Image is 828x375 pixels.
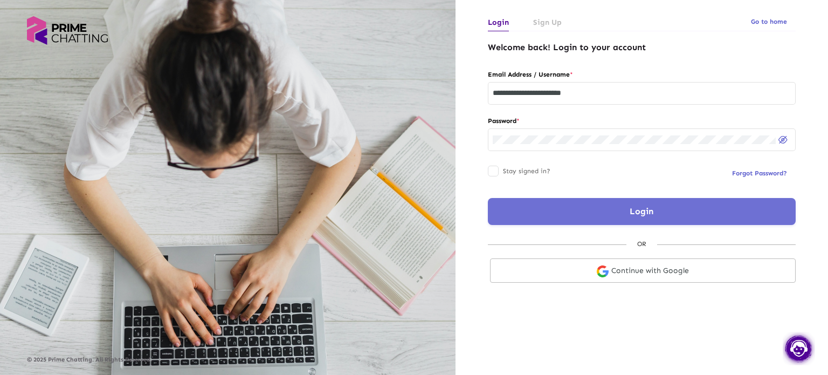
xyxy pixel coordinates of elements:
span: Forgot Password? [732,169,787,177]
p: © 2025 Prime Chatting. All Rights Reserved. [27,357,429,363]
div: OR [626,238,657,250]
a: Sign Up [533,13,562,31]
span: Go to home [751,18,787,25]
label: Password [488,115,796,127]
a: Login [488,13,509,31]
button: Hide password [776,132,791,147]
img: google-login.svg [597,265,609,277]
img: eye-off.svg [778,136,788,144]
a: Continue with Google [490,258,796,283]
span: Login [630,206,653,216]
img: logo [27,16,108,45]
button: Login [488,198,796,225]
img: chat.png [783,332,815,365]
h4: Welcome back! Login to your account [488,42,796,52]
button: Go to home [742,12,796,31]
button: Forgot Password? [723,163,796,183]
label: Email Address / Username [488,69,796,80]
span: Stay signed in? [503,165,550,178]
